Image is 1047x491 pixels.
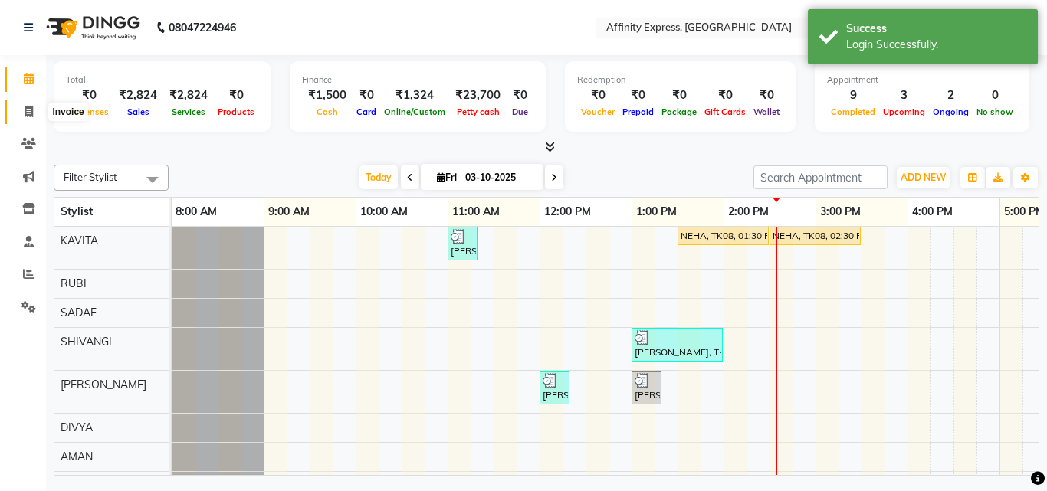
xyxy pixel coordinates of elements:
span: Gift Cards [701,106,750,117]
div: [PERSON_NAME], TK04, 12:00 PM-12:20 PM, Threading - Skin Consultation - Eyebrows [541,373,568,402]
span: Products [214,106,258,117]
span: Filter Stylist [64,171,117,183]
span: Wallet [750,106,783,117]
span: ADD NEW [901,172,946,183]
div: NEHA, TK08, 02:30 PM-03:30 PM, Waxing - Skin Consultation - Full Legs Rica Wax [771,229,859,243]
span: No show [973,106,1017,117]
div: Total [66,74,258,87]
div: ₹0 [66,87,113,104]
div: ₹2,824 [113,87,163,104]
div: Login Successfully. [846,37,1026,53]
div: Redemption [577,74,783,87]
span: Package [658,106,701,117]
div: Appointment [827,74,1017,87]
span: AMAN [61,450,93,463]
span: Card [353,106,380,117]
input: 2025-10-03 [461,166,537,189]
span: DIVYA [61,421,93,434]
span: Voucher [577,106,619,117]
a: 8:00 AM [172,201,221,223]
div: ₹0 [353,87,380,104]
div: ₹0 [619,87,658,104]
div: [PERSON_NAME], TK04, 11:00 AM-11:20 AM, Waxing - Skin Consultation - Upperlip Wax [449,229,476,258]
div: Invoice [48,103,87,121]
img: logo [39,6,144,49]
div: [PERSON_NAME], TK04, 01:00 PM-01:20 PM, Threading - Skin Consultation - Upperlips [633,373,660,402]
div: Success [846,21,1026,37]
a: 9:00 AM [264,201,313,223]
div: ₹0 [214,87,258,104]
b: 08047224946 [169,6,236,49]
div: 3 [879,87,929,104]
span: Sales [123,106,153,117]
div: [PERSON_NAME], TK04, 01:00 PM-02:00 PM, Waxing - Skin Consultation - Upperlip Wax [633,330,721,359]
div: 0 [973,87,1017,104]
span: Online/Custom [380,106,449,117]
span: Today [359,165,398,189]
div: ₹0 [750,87,783,104]
a: 1:00 PM [632,201,681,223]
div: Finance [302,74,533,87]
div: ₹0 [658,87,701,104]
span: Due [508,106,532,117]
div: ₹0 [577,87,619,104]
div: ₹0 [701,87,750,104]
div: NEHA, TK08, 01:30 PM-02:30 PM, Waxing - Skin Consultation - Full Arms Rica Wax [679,229,767,243]
a: 2:00 PM [724,201,773,223]
div: 9 [827,87,879,104]
div: ₹2,824 [163,87,214,104]
span: Petty cash [453,106,504,117]
span: Services [168,106,209,117]
span: Ongoing [929,106,973,117]
a: 10:00 AM [356,201,412,223]
span: KAVITA [61,234,98,247]
span: SADAF [61,306,97,319]
div: ₹1,500 [302,87,353,104]
span: Fri [433,172,461,183]
div: ₹1,324 [380,87,449,104]
span: Completed [827,106,879,117]
a: 3:00 PM [816,201,865,223]
span: Upcoming [879,106,929,117]
button: ADD NEW [897,167,950,188]
div: 2 [929,87,973,104]
span: Prepaid [619,106,658,117]
div: ₹0 [507,87,533,104]
span: Cash [313,106,342,117]
span: [PERSON_NAME] [61,378,146,391]
span: SHIVANGI [61,335,112,349]
span: RUBI [61,277,87,290]
a: 4:00 PM [908,201,957,223]
div: ₹23,700 [449,87,507,104]
span: Stylist [61,205,93,218]
a: 12:00 PM [540,201,595,223]
a: 11:00 AM [448,201,504,223]
input: Search Appointment [753,165,888,189]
